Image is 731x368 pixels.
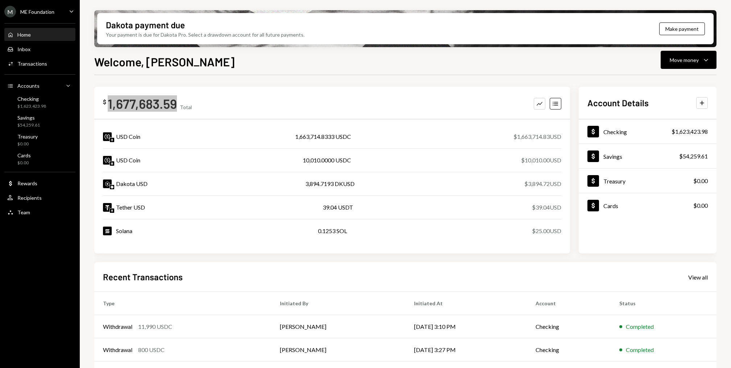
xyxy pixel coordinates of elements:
[17,180,37,186] div: Rewards
[103,98,106,106] div: $
[626,322,654,331] div: Completed
[524,179,561,188] div: $3,894.72 USD
[405,315,527,338] td: [DATE] 3:10 PM
[103,271,183,283] h2: Recent Transactions
[17,209,30,215] div: Team
[323,203,353,212] div: 39.04 USDT
[4,57,75,70] a: Transactions
[17,160,31,166] div: $0.00
[521,156,561,165] div: $10,010.00 USD
[4,150,75,168] a: Cards$0.00
[4,79,75,92] a: Accounts
[626,346,654,354] div: Completed
[579,119,716,144] a: Checking$1,623,423.98
[4,112,75,130] a: Savings$54,259.61
[4,42,75,55] a: Inbox
[103,227,112,235] img: SOL
[108,95,177,112] div: 1,677,683.59
[116,132,140,141] div: USD Coin
[17,83,40,89] div: Accounts
[106,19,185,31] div: Dakota payment due
[94,54,235,69] h1: Welcome, [PERSON_NAME]
[17,195,42,201] div: Recipients
[4,177,75,190] a: Rewards
[670,56,699,64] div: Move money
[103,156,112,165] img: USDC
[513,132,561,141] div: $1,663,714.83 USD
[17,103,46,109] div: $1,623,423.98
[603,178,625,185] div: Treasury
[17,141,38,147] div: $0.00
[17,122,40,128] div: $54,259.61
[295,132,351,141] div: 1,663,714.8333 USDC
[110,161,114,166] img: solana-mainnet
[110,138,114,142] img: ethereum-mainnet
[110,185,114,189] img: base-mainnet
[661,51,716,69] button: Move money
[17,61,47,67] div: Transactions
[103,322,132,331] div: Withdrawal
[17,152,31,158] div: Cards
[94,292,271,315] th: Type
[4,94,75,111] a: Checking$1,623,423.98
[20,9,54,15] div: ME Foundation
[318,227,347,235] div: 0.1253 SOL
[527,338,611,361] td: Checking
[103,132,112,141] img: USDC
[679,152,708,161] div: $54,259.61
[17,96,46,102] div: Checking
[693,177,708,185] div: $0.00
[603,153,622,160] div: Savings
[603,202,618,209] div: Cards
[303,156,351,165] div: 10,010.0000 USDC
[688,273,708,281] a: View all
[17,115,40,121] div: Savings
[527,292,611,315] th: Account
[116,203,145,212] div: Tether USD
[271,338,405,361] td: [PERSON_NAME]
[579,169,716,193] a: Treasury$0.00
[672,127,708,136] div: $1,623,423.98
[532,203,561,212] div: $39.04 USD
[4,6,16,17] div: M
[405,292,527,315] th: Initiated At
[4,131,75,149] a: Treasury$0.00
[17,32,31,38] div: Home
[405,338,527,361] td: [DATE] 3:27 PM
[587,97,649,109] h2: Account Details
[17,133,38,140] div: Treasury
[271,315,405,338] td: [PERSON_NAME]
[110,208,114,213] img: ethereum-mainnet
[4,206,75,219] a: Team
[693,201,708,210] div: $0.00
[271,292,405,315] th: Initiated By
[17,46,30,52] div: Inbox
[4,28,75,41] a: Home
[579,193,716,218] a: Cards$0.00
[579,144,716,168] a: Savings$54,259.61
[603,128,627,135] div: Checking
[103,346,132,354] div: Withdrawal
[138,322,172,331] div: 11,990 USDC
[611,292,716,315] th: Status
[103,179,112,188] img: DKUSD
[116,179,148,188] div: Dakota USD
[116,156,140,165] div: USD Coin
[532,227,561,235] div: $25.00 USD
[106,31,305,38] div: Your payment is due for Dakota Pro. Select a drawdown account for all future payments.
[688,274,708,281] div: View all
[527,315,611,338] td: Checking
[4,191,75,204] a: Recipients
[103,203,112,212] img: USDT
[305,179,355,188] div: 3,894.7193 DKUSD
[659,22,705,35] button: Make payment
[180,104,192,110] div: Total
[116,227,132,235] div: Solana
[138,346,165,354] div: 800 USDC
